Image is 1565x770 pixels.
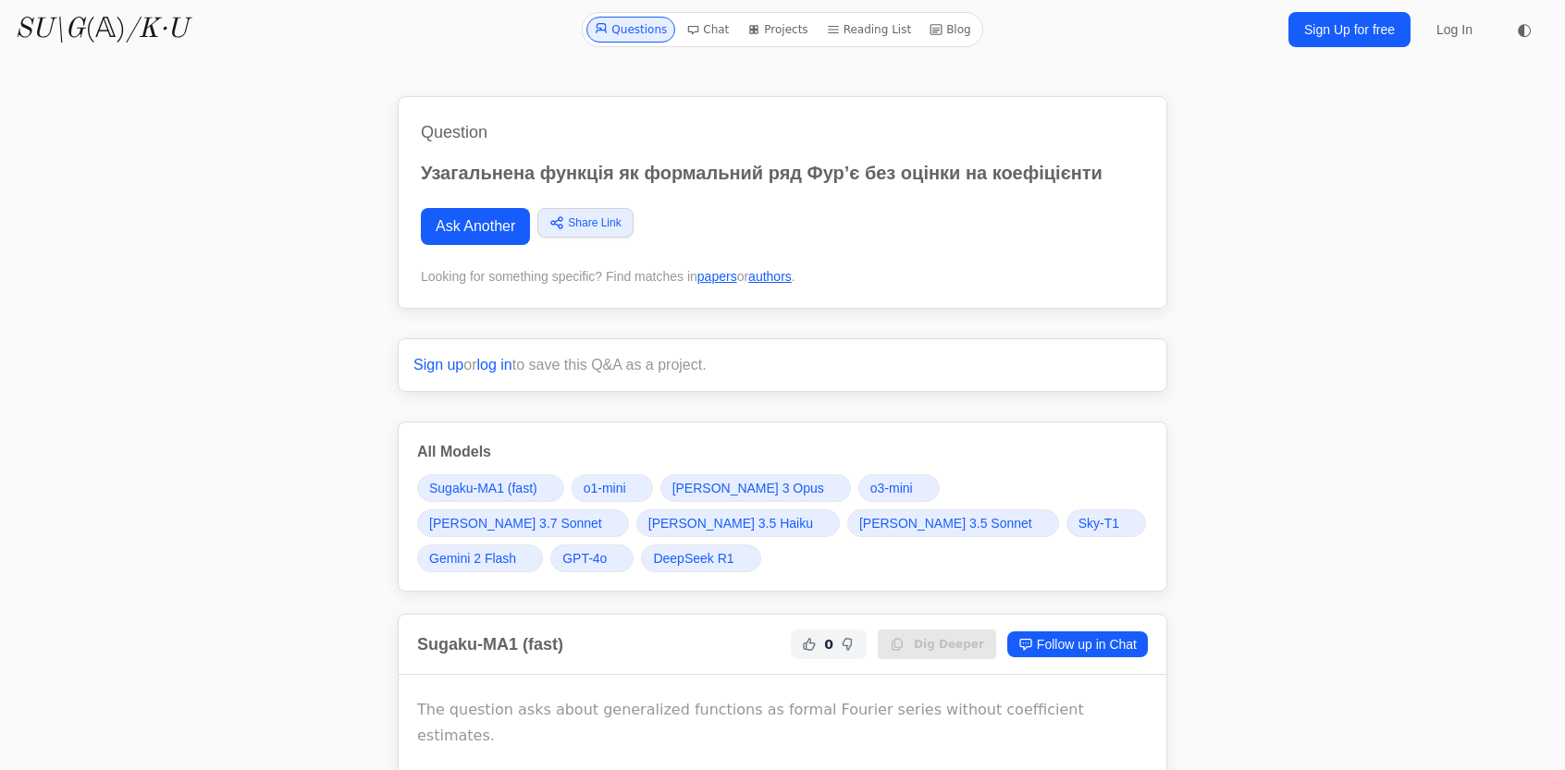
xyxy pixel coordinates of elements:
a: [PERSON_NAME] 3.5 Sonnet [847,509,1059,537]
span: Sky-T1 [1078,514,1119,532]
a: SU\G(𝔸)/K·U [15,13,188,46]
a: Blog [922,17,979,43]
a: Sign up [413,357,463,373]
h2: Sugaku-MA1 (fast) [417,631,563,657]
span: o1-mini [584,479,626,497]
a: Reading List [819,17,919,43]
a: log in [477,357,512,373]
a: Sugaku-MA1 (fast) [417,474,564,502]
p: The question asks about generalized functions as formal Fourier series without coefficient estima... [417,697,1148,749]
a: Sign Up for free [1288,12,1411,47]
span: o3-mini [870,479,913,497]
div: Looking for something specific? Find matches in or . [421,267,1144,286]
a: o1-mini [572,474,653,502]
a: Ask Another [421,208,530,245]
span: Share Link [568,214,621,231]
span: [PERSON_NAME] 3.5 Haiku [648,514,813,532]
p: Узагальнена функція як формальний ряд Фур’є без оцінки на коефіцієнти [421,160,1144,186]
button: ◐ [1506,11,1543,48]
h1: Question [421,119,1144,145]
a: o3-mini [858,474,940,502]
a: GPT-4o [550,544,634,572]
a: Chat [679,17,736,43]
a: Log In [1425,13,1484,46]
i: SU\G [15,16,85,43]
a: [PERSON_NAME] 3 Opus [660,474,851,502]
button: Not Helpful [837,633,859,655]
a: Sky-T1 [1066,509,1146,537]
span: [PERSON_NAME] 3.7 Sonnet [429,514,602,532]
span: [PERSON_NAME] 3.5 Sonnet [859,514,1032,532]
a: DeepSeek R1 [641,544,760,572]
span: GPT-4o [562,549,607,568]
h3: All Models [417,441,1148,463]
a: [PERSON_NAME] 3.5 Haiku [636,509,840,537]
a: authors [748,269,792,284]
span: 0 [824,635,833,654]
span: Gemini 2 Flash [429,549,516,568]
a: Projects [740,17,815,43]
a: papers [697,269,737,284]
a: Gemini 2 Flash [417,544,543,572]
span: ◐ [1517,21,1532,38]
a: Follow up in Chat [1007,631,1148,657]
i: /K·U [126,16,188,43]
a: Questions [586,17,675,43]
p: or to save this Q&A as a project. [413,354,1152,376]
span: DeepSeek R1 [653,549,733,568]
span: [PERSON_NAME] 3 Opus [672,479,824,497]
button: Helpful [798,633,820,655]
a: [PERSON_NAME] 3.7 Sonnet [417,509,629,537]
span: Sugaku-MA1 (fast) [429,479,537,497]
